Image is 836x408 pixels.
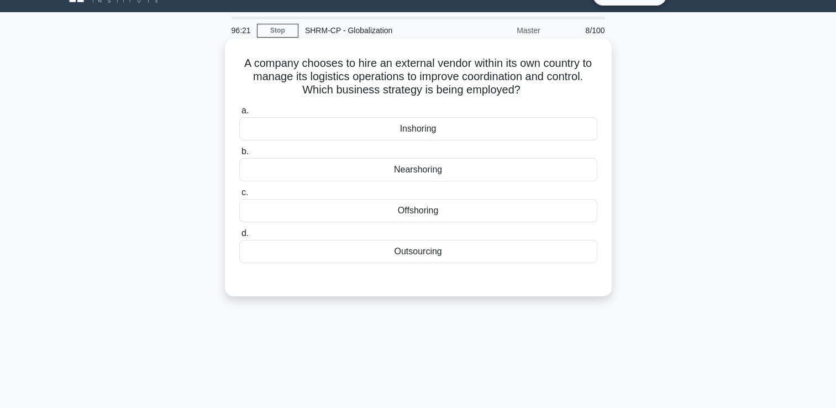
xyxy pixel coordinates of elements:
div: Master [450,19,547,41]
div: SHRM-CP - Globalization [298,19,450,41]
div: 96:21 [225,19,257,41]
h5: A company chooses to hire an external vendor within its own country to manage its logistics opera... [238,56,598,97]
span: b. [241,147,249,156]
span: d. [241,228,249,238]
span: c. [241,187,248,197]
div: Nearshoring [239,158,597,181]
div: Offshoring [239,199,597,222]
span: a. [241,106,249,115]
div: 8/100 [547,19,612,41]
a: Stop [257,24,298,38]
div: Inshoring [239,117,597,140]
div: Outsourcing [239,240,597,263]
